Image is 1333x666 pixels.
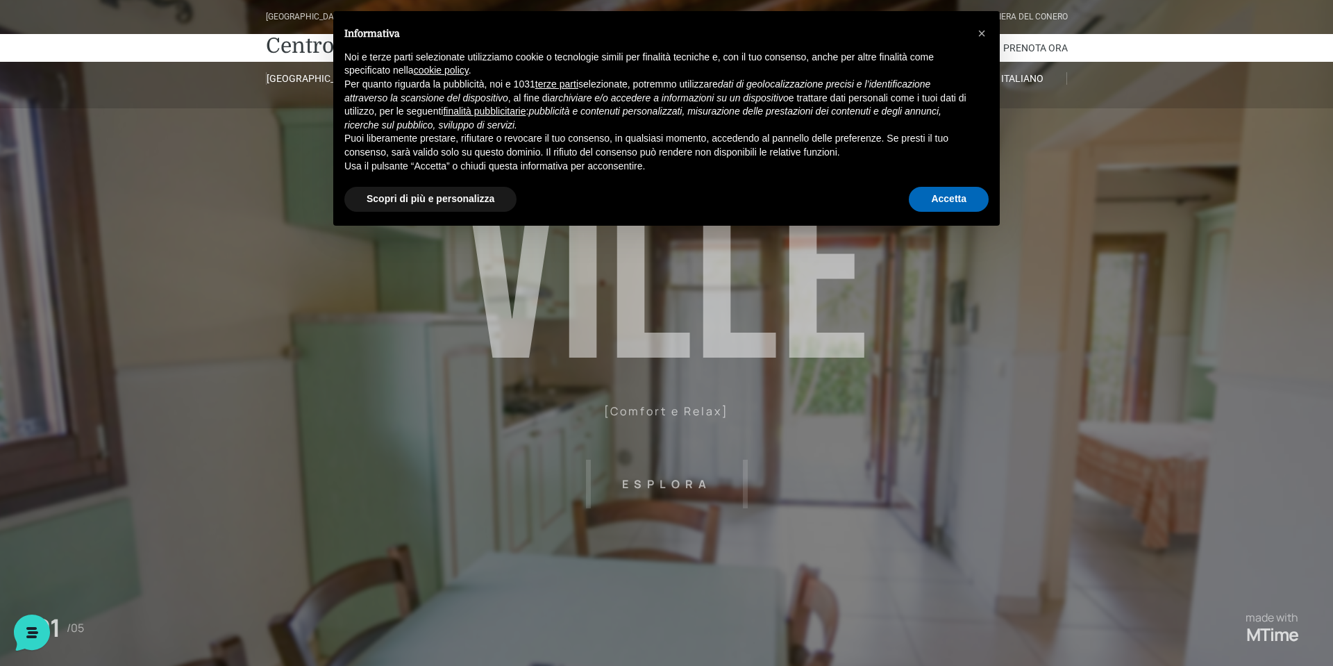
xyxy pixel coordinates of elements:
button: Messaggi [97,446,182,478]
input: Cerca un articolo... [31,258,227,272]
em: dati di geolocalizzazione precisi e l’identificazione attraverso la scansione del dispositivo [344,78,930,103]
em: pubblicità e contenuti personalizzati, misurazione delle prestazioni dei contenuti e degli annunc... [344,106,941,131]
img: light [22,133,50,161]
a: Italiano [978,72,1067,85]
span: Inizia una conversazione [90,181,205,192]
div: Riviera Del Conero [987,10,1068,24]
span: × [978,26,986,41]
p: Noi e terze parti selezionate utilizziamo cookie o tecnologie simili per finalità tecniche e, con... [344,51,966,78]
p: Usa il pulsante “Accetta” o chiudi questa informativa per acconsentire. [344,160,966,174]
span: Italiano [1001,73,1043,84]
iframe: Customerly Messenger Launcher [11,612,53,653]
button: Inizia una conversazione [22,172,255,200]
h2: Ciao da De Angelis Resort 👋 [11,11,233,56]
span: Trova una risposta [22,228,108,239]
h2: Informativa [344,28,966,40]
a: [GEOGRAPHIC_DATA] [266,72,355,85]
button: finalità pubblicitarie [443,105,526,119]
p: Puoi liberamente prestare, rifiutare o revocare il tuo consenso, in qualsiasi momento, accedendo ... [344,132,966,159]
img: light [44,133,72,161]
button: Home [11,446,97,478]
button: Chiudi questa informativa [971,22,993,44]
button: Accetta [909,187,989,212]
p: La nostra missione è rendere la tua esperienza straordinaria! [11,61,233,89]
button: Scopri di più e personalizza [344,187,517,212]
p: Messaggi [120,465,158,478]
a: Apri Centro Assistenza [148,228,255,239]
div: [GEOGRAPHIC_DATA] [266,10,346,24]
p: Per quanto riguarda la pubblicità, noi e 1031 selezionate, potremmo utilizzare , al fine di e tra... [344,78,966,132]
p: Home [42,465,65,478]
em: archiviare e/o accedere a informazioni su un dispositivo [550,92,789,103]
a: Prenota Ora [1003,34,1068,62]
a: cookie policy [414,65,469,76]
button: terze parti [535,78,578,92]
button: Aiuto [181,446,267,478]
span: Le tue conversazioni [22,111,118,122]
a: MTime [1246,624,1298,645]
a: Centro Vacanze De Angelis [266,32,534,60]
p: Aiuto [214,465,234,478]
